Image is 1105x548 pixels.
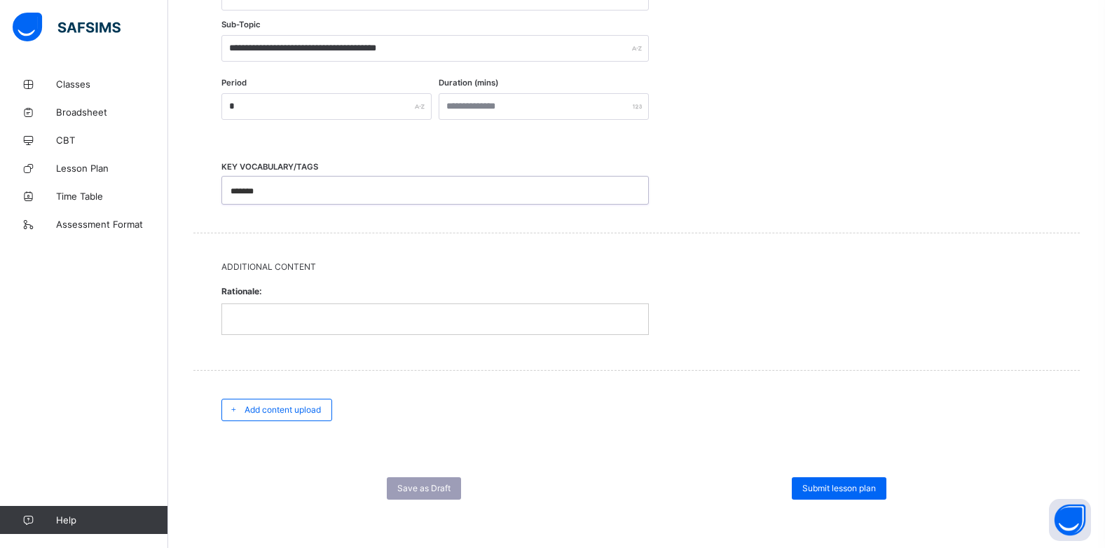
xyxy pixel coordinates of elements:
span: Time Table [56,191,168,202]
span: Broadsheet [56,107,168,118]
span: Classes [56,78,168,90]
label: Period [221,78,247,88]
span: Save as Draft [397,483,451,493]
span: Rationale: [221,279,649,303]
span: KEY VOCABULARY/TAGS [221,162,318,172]
label: Sub-Topic [221,20,261,29]
button: Open asap [1049,499,1091,541]
span: Additional Content [221,261,1052,272]
label: Duration (mins) [439,78,498,88]
span: Assessment Format [56,219,168,230]
span: Add content upload [245,404,321,415]
img: safsims [13,13,121,42]
span: Lesson Plan [56,163,168,174]
span: Help [56,514,167,526]
span: CBT [56,135,168,146]
span: Submit lesson plan [802,483,876,493]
